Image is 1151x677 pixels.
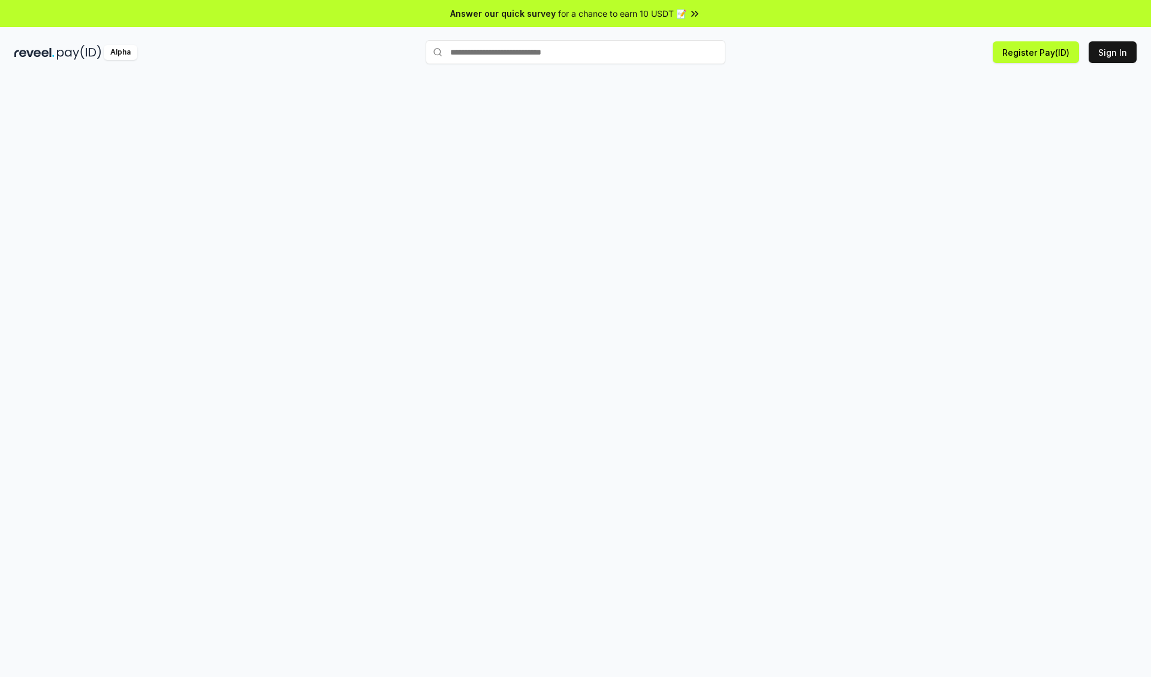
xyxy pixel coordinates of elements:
button: Register Pay(ID) [993,41,1079,63]
img: reveel_dark [14,45,55,60]
div: Alpha [104,45,137,60]
button: Sign In [1089,41,1137,63]
img: pay_id [57,45,101,60]
span: for a chance to earn 10 USDT 📝 [558,7,686,20]
span: Answer our quick survey [450,7,556,20]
